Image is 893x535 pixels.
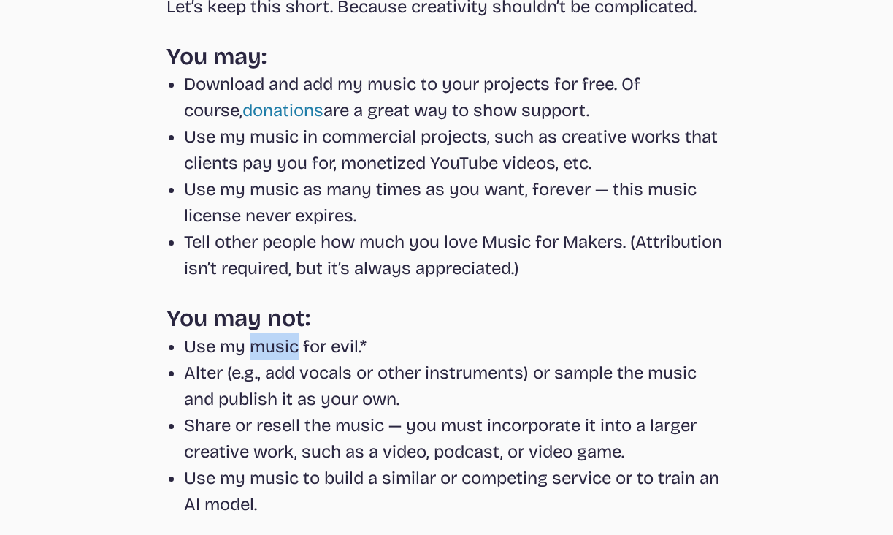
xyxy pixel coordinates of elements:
h3: You may: [166,43,727,71]
li: Use my music in commercial projects, such as creative works that clients pay you for, monetized Y... [184,124,727,176]
li: Download and add my music to your projects for free. Of course, are a great way to show support. [184,71,727,124]
li: Tell other people how much you love Music for Makers. (Attribution isn’t required, but it’s alway... [184,229,727,281]
li: Use my music as many times as you want, forever — this music license never expires. [184,176,727,229]
h3: You may not: [166,305,727,333]
li: Use my music for evil.* [184,333,727,360]
li: Share or resell the music — you must incorporate it into a larger creative work, such as a video,... [184,412,727,465]
li: Alter (e.g., add vocals or other instruments) or sample the music and publish it as your own. [184,360,727,412]
li: Use my music to build a similar or competing service or to train an AI model. [184,465,727,517]
a: donations [242,100,323,121]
